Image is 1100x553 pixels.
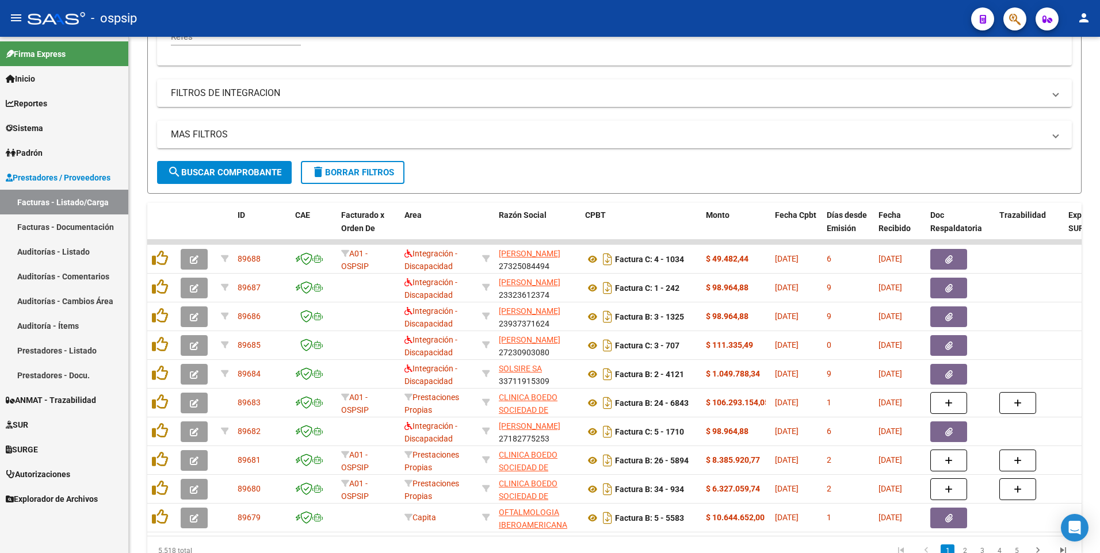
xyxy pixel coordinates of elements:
[580,203,701,254] datatable-header-cell: CPBT
[167,167,281,178] span: Buscar Comprobante
[238,427,261,436] span: 89682
[879,312,902,321] span: [DATE]
[827,398,831,407] span: 1
[1061,514,1088,542] div: Open Intercom Messenger
[775,484,799,493] span: [DATE]
[706,455,760,464] strong: $ 8.385.920,77
[926,203,995,254] datatable-header-cell: Doc Respaldatoria
[6,48,66,60] span: Firma Express
[404,364,457,386] span: Integración - Discapacidad
[404,249,457,271] span: Integración - Discapacidad
[6,122,43,135] span: Sistema
[600,365,615,383] i: Descargar documento
[879,427,902,436] span: [DATE]
[404,335,457,358] span: Integración - Discapacidad
[600,509,615,527] i: Descargar documento
[157,121,1072,148] mat-expansion-panel-header: MAS FILTROS
[341,210,384,233] span: Facturado x Orden De
[874,203,926,254] datatable-header-cell: Fecha Recibido
[6,443,38,456] span: SURGE
[6,418,28,431] span: SUR
[238,283,261,292] span: 89687
[706,312,748,321] strong: $ 98.964,88
[499,479,570,527] span: CLINICA BOEDO SOCIEDAD DE RESPONSABILIDAD LIMITADA
[879,340,902,350] span: [DATE]
[827,210,867,233] span: Días desde Emisión
[400,203,478,254] datatable-header-cell: Area
[494,203,580,254] datatable-header-cell: Razón Social
[775,455,799,464] span: [DATE]
[499,210,547,220] span: Razón Social
[6,72,35,85] span: Inicio
[775,513,799,522] span: [DATE]
[827,340,831,350] span: 0
[827,312,831,321] span: 9
[499,333,576,358] div: 27230903080
[171,128,1044,141] mat-panel-title: MAS FILTROS
[879,369,902,378] span: [DATE]
[600,308,615,326] i: Descargar documento
[157,79,1072,107] mat-expansion-panel-header: FILTROS DE INTEGRACION
[827,513,831,522] span: 1
[615,283,679,293] strong: Factura C: 1 - 242
[238,254,261,263] span: 89688
[499,335,560,344] span: [PERSON_NAME]
[775,312,799,321] span: [DATE]
[706,369,760,378] strong: $ 1.049.788,34
[91,6,137,31] span: - ospsip
[404,393,459,415] span: Prestaciones Propias
[499,477,576,501] div: 30546173646
[879,513,902,522] span: [DATE]
[171,87,1044,99] mat-panel-title: FILTROS DE INTEGRACION
[827,427,831,436] span: 6
[499,420,576,444] div: 27182775253
[499,506,576,530] div: 30709548286
[706,254,748,263] strong: $ 49.482,44
[499,362,576,386] div: 33711915309
[337,203,400,254] datatable-header-cell: Facturado x Orden De
[341,249,369,271] span: A01 - OSPSIP
[499,247,576,271] div: 27325084494
[167,165,181,179] mat-icon: search
[775,369,799,378] span: [DATE]
[600,394,615,412] i: Descargar documento
[499,305,576,329] div: 23937371624
[499,450,570,498] span: CLINICA BOEDO SOCIEDAD DE RESPONSABILIDAD LIMITADA
[404,278,457,300] span: Integración - Discapacidad
[499,249,560,258] span: [PERSON_NAME]
[775,254,799,263] span: [DATE]
[311,167,394,178] span: Borrar Filtros
[295,210,310,220] span: CAE
[827,283,831,292] span: 9
[233,203,291,254] datatable-header-cell: ID
[706,210,729,220] span: Monto
[6,171,110,184] span: Prestadores / Proveedores
[879,283,902,292] span: [DATE]
[499,306,560,316] span: [PERSON_NAME]
[999,210,1046,220] span: Trazabilidad
[238,513,261,522] span: 89679
[600,279,615,297] i: Descargar documento
[238,455,261,464] span: 89681
[615,312,684,321] strong: Factura B: 3 - 1325
[615,513,684,523] strong: Factura B: 5 - 5583
[827,484,831,493] span: 2
[775,427,799,436] span: [DATE]
[6,97,47,110] span: Reportes
[822,203,874,254] datatable-header-cell: Días desde Emisión
[706,398,769,407] strong: $ 106.293.154,05
[600,423,615,441] i: Descargar documento
[499,393,570,441] span: CLINICA BOEDO SOCIEDAD DE RESPONSABILIDAD LIMITADA
[6,147,43,159] span: Padrón
[238,312,261,321] span: 89686
[615,398,689,408] strong: Factura B: 24 - 6843
[706,427,748,436] strong: $ 98.964,88
[600,336,615,355] i: Descargar documento
[770,203,822,254] datatable-header-cell: Fecha Cpbt
[827,455,831,464] span: 2
[404,210,422,220] span: Area
[6,493,98,505] span: Explorador de Archivos
[615,370,684,379] strong: Factura B: 2 - 4121
[404,513,436,522] span: Capita
[311,165,325,179] mat-icon: delete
